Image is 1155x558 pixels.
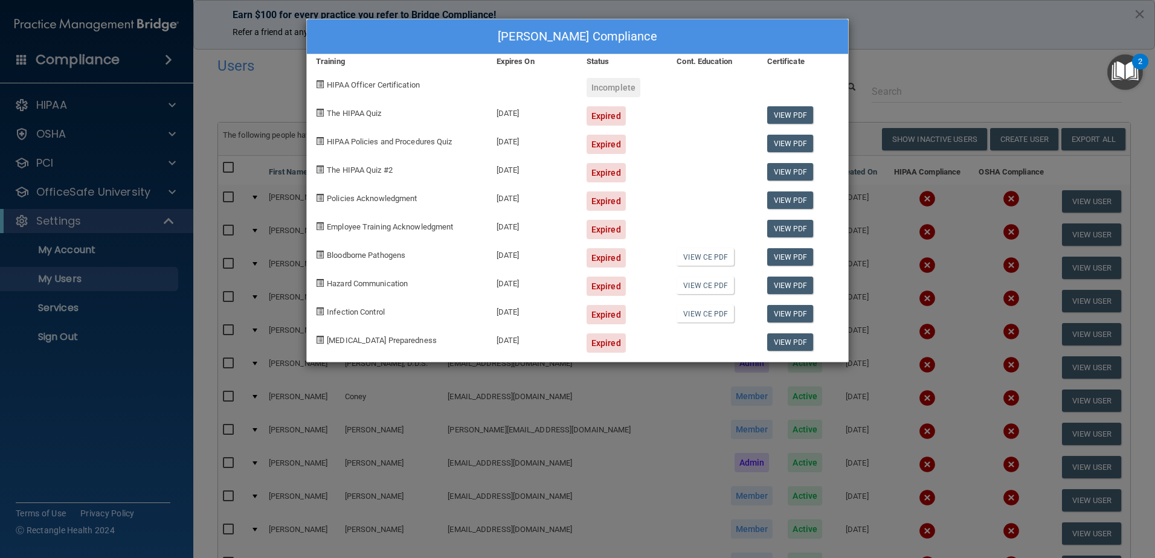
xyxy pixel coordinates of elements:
[677,277,734,294] a: View CE PDF
[487,324,577,353] div: [DATE]
[767,333,814,351] a: View PDF
[767,191,814,209] a: View PDF
[327,165,393,175] span: The HIPAA Quiz #2
[767,135,814,152] a: View PDF
[487,296,577,324] div: [DATE]
[487,268,577,296] div: [DATE]
[587,135,626,154] div: Expired
[327,336,437,345] span: [MEDICAL_DATA] Preparedness
[487,211,577,239] div: [DATE]
[767,163,814,181] a: View PDF
[327,109,381,118] span: The HIPAA Quiz
[487,126,577,154] div: [DATE]
[587,333,626,353] div: Expired
[307,19,848,54] div: [PERSON_NAME] Compliance
[587,163,626,182] div: Expired
[1107,54,1143,90] button: Open Resource Center, 2 new notifications
[487,239,577,268] div: [DATE]
[587,191,626,211] div: Expired
[677,305,734,322] a: View CE PDF
[767,248,814,266] a: View PDF
[327,194,417,203] span: Policies Acknowledgment
[668,54,758,69] div: Cont. Education
[487,54,577,69] div: Expires On
[677,248,734,266] a: View CE PDF
[327,137,452,146] span: HIPAA Policies and Procedures Quiz
[767,220,814,237] a: View PDF
[327,279,408,288] span: Hazard Communication
[587,220,626,239] div: Expired
[307,54,487,69] div: Training
[327,307,385,316] span: Infection Control
[758,54,848,69] div: Certificate
[767,305,814,322] a: View PDF
[327,222,453,231] span: Employee Training Acknowledgment
[577,54,668,69] div: Status
[587,305,626,324] div: Expired
[327,80,420,89] span: HIPAA Officer Certification
[327,251,405,260] span: Bloodborne Pathogens
[587,248,626,268] div: Expired
[487,97,577,126] div: [DATE]
[487,154,577,182] div: [DATE]
[587,106,626,126] div: Expired
[487,182,577,211] div: [DATE]
[767,277,814,294] a: View PDF
[767,106,814,124] a: View PDF
[587,78,640,97] div: Incomplete
[587,277,626,296] div: Expired
[1138,62,1142,77] div: 2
